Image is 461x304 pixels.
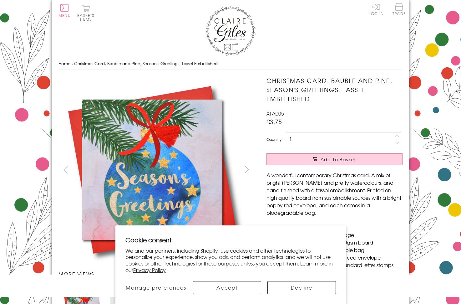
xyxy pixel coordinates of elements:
[125,247,336,273] p: We and our partners, including Shopify, use cookies and other technologies to personalize your ex...
[266,171,403,216] p: A wonderful contemporary Christmas card. A mix of bright [PERSON_NAME] and pretty watercolours, a...
[133,266,166,274] a: Privacy Policy
[74,60,218,66] span: Christmas Card, Bauble and Pine, Season's Greetings, Tassel Embellished
[193,281,261,294] button: Accept
[72,60,73,66] span: ›
[266,137,281,142] label: Quantity
[393,3,406,15] span: Trade
[126,284,186,291] span: Manage preferences
[266,153,403,165] button: Add to Basket
[266,76,403,103] h1: Christmas Card, Bauble and Pine, Season's Greetings, Tassel Embellished
[273,224,403,231] li: Dimensions: 150mm x 150mm
[393,3,406,17] a: Trade
[58,57,403,70] nav: breadcrumbs
[77,5,94,21] button: Basket0 items
[58,13,71,18] span: Menu
[240,162,254,177] button: next
[267,281,336,294] button: Decline
[266,117,282,126] span: £3.75
[254,76,442,264] img: Christmas Card, Bauble and Pine, Season's Greetings, Tassel Embellished
[58,270,254,278] h3: More views
[205,6,256,56] img: Claire Giles Greetings Cards
[125,235,336,244] h2: Cookie consent
[266,110,284,117] span: XTA005
[58,4,71,17] button: Menu
[58,76,246,264] img: Christmas Card, Bauble and Pine, Season's Greetings, Tassel Embellished
[80,13,94,22] span: 0 items
[58,162,73,177] button: prev
[321,156,356,162] span: Add to Basket
[125,281,187,294] button: Manage preferences
[58,60,70,66] a: Home
[369,3,384,15] a: Log In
